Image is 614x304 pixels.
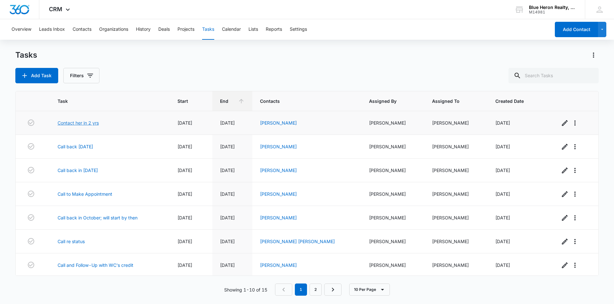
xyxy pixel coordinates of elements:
[177,120,192,126] span: [DATE]
[310,283,322,296] a: Page 2
[158,19,170,40] button: Deals
[58,238,85,245] a: Call re status
[432,262,480,268] div: [PERSON_NAME]
[295,283,307,296] em: 1
[508,68,599,83] input: Search Tasks
[369,238,417,245] div: [PERSON_NAME]
[495,191,510,197] span: [DATE]
[432,214,480,221] div: [PERSON_NAME]
[432,238,480,245] div: [PERSON_NAME]
[260,191,297,197] a: [PERSON_NAME]
[290,19,307,40] button: Settings
[15,68,58,83] button: Add Task
[369,167,417,174] div: [PERSON_NAME]
[58,143,93,150] a: Call back [DATE]
[58,214,138,221] a: Call back in October; will start by then
[529,5,576,10] div: account name
[369,119,417,126] div: [PERSON_NAME]
[369,191,417,197] div: [PERSON_NAME]
[220,120,235,126] span: [DATE]
[588,50,599,60] button: Actions
[432,119,480,126] div: [PERSON_NAME]
[529,10,576,14] div: account id
[248,19,258,40] button: Lists
[555,22,598,37] button: Add Contact
[58,119,99,126] a: Contact her in 2 yrs
[495,144,510,149] span: [DATE]
[432,98,470,104] span: Assigned To
[12,19,31,40] button: Overview
[222,19,241,40] button: Calendar
[260,215,297,220] a: [PERSON_NAME]
[220,239,235,244] span: [DATE]
[495,98,535,104] span: Created Date
[136,19,151,40] button: History
[495,239,510,244] span: [DATE]
[39,19,65,40] button: Leads Inbox
[220,191,235,197] span: [DATE]
[275,283,342,296] nav: Pagination
[495,262,510,268] span: [DATE]
[369,214,417,221] div: [PERSON_NAME]
[177,191,192,197] span: [DATE]
[260,120,297,126] a: [PERSON_NAME]
[177,239,192,244] span: [DATE]
[73,19,91,40] button: Contacts
[58,98,153,104] span: Task
[369,98,407,104] span: Assigned By
[177,215,192,220] span: [DATE]
[369,143,417,150] div: [PERSON_NAME]
[260,168,297,173] a: [PERSON_NAME]
[220,98,235,104] span: End
[266,19,282,40] button: Reports
[432,191,480,197] div: [PERSON_NAME]
[432,143,480,150] div: [PERSON_NAME]
[202,19,214,40] button: Tasks
[495,120,510,126] span: [DATE]
[369,262,417,268] div: [PERSON_NAME]
[58,262,133,268] a: Call and Follow-Up with WC's credit
[63,68,99,83] button: Filters
[224,286,267,293] p: Showing 1-10 of 15
[220,215,235,220] span: [DATE]
[260,239,335,244] a: [PERSON_NAME] [PERSON_NAME]
[324,283,342,296] a: Next Page
[432,167,480,174] div: [PERSON_NAME]
[58,167,98,174] a: Call back in [DATE]
[177,144,192,149] span: [DATE]
[260,262,297,268] a: [PERSON_NAME]
[349,283,390,296] button: 10 Per Page
[495,168,510,173] span: [DATE]
[177,19,194,40] button: Projects
[260,98,344,104] span: Contacts
[220,144,235,149] span: [DATE]
[58,191,112,197] a: Call to Make Appointment
[15,50,37,60] h1: Tasks
[220,168,235,173] span: [DATE]
[495,215,510,220] span: [DATE]
[99,19,128,40] button: Organizations
[260,144,297,149] a: [PERSON_NAME]
[177,98,195,104] span: Start
[177,262,192,268] span: [DATE]
[220,262,235,268] span: [DATE]
[177,168,192,173] span: [DATE]
[49,6,62,12] span: CRM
